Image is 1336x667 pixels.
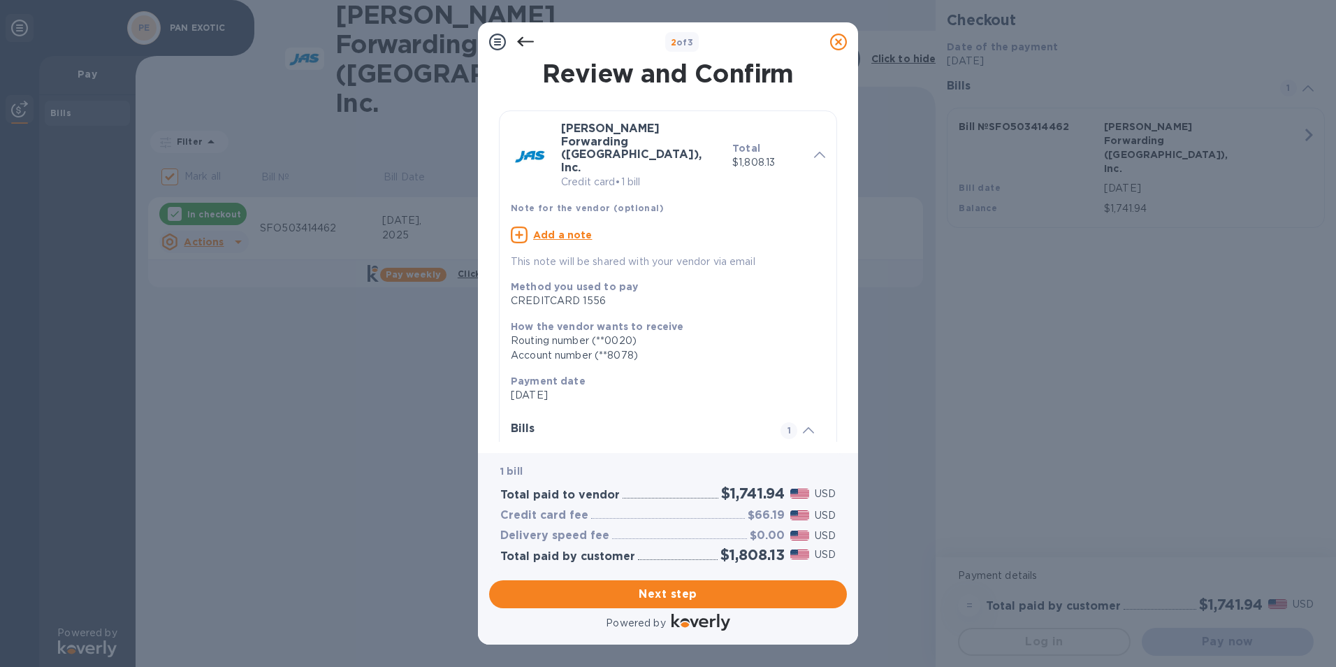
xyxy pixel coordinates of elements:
p: USD [815,529,836,543]
h3: $66.19 [748,509,785,522]
img: Logo [671,614,730,631]
h2: $1,808.13 [720,546,785,564]
b: Method you used to pay [511,281,638,292]
img: USD [790,531,809,540]
div: CREDITCARD 1556 [511,294,814,308]
p: USD [815,547,836,562]
h3: Credit card fee [500,509,588,522]
b: Payment date [511,375,586,387]
p: USD [815,508,836,523]
b: of 3 [671,37,694,48]
b: Total [732,143,760,154]
b: 1 bill [500,466,523,477]
h3: Total paid by customer [500,550,635,564]
button: Next step [489,580,847,608]
h2: $1,741.94 [721,485,785,502]
h3: Total paid to vendor [500,489,620,502]
h3: Bills [511,422,764,436]
p: $1,808.13 [732,155,803,170]
u: Add a note [533,229,593,241]
p: USD [815,487,836,501]
div: Account number (**8078) [511,348,814,363]
b: How the vendor wants to receive [511,321,684,332]
span: 1 [780,422,797,439]
div: [PERSON_NAME] Forwarding ([GEOGRAPHIC_DATA]), Inc.Credit card•1 billTotal$1,808.13Note for the ve... [511,122,825,269]
h3: Delivery speed fee [500,529,609,543]
h1: Review and Confirm [496,59,840,88]
b: Note for the vendor (optional) [511,203,664,213]
b: [PERSON_NAME] Forwarding ([GEOGRAPHIC_DATA]), Inc. [561,122,702,174]
p: Credit card • 1 bill [561,175,721,189]
div: Routing number (**0020) [511,333,814,348]
span: 2 [671,37,676,48]
img: USD [790,510,809,520]
span: Next step [500,586,836,603]
img: USD [790,489,809,499]
img: USD [790,550,809,559]
p: [DATE] [511,388,814,403]
p: Powered by [606,616,665,631]
p: This note will be shared with your vendor via email [511,254,825,269]
h3: $0.00 [750,529,785,543]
